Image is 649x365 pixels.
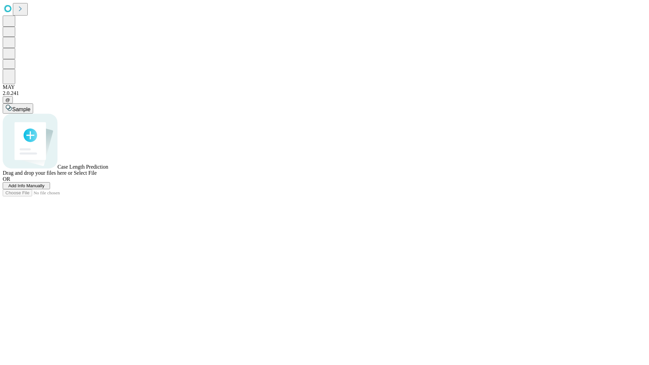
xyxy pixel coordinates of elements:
span: Select File [74,170,97,176]
div: 2.0.241 [3,90,646,96]
button: Sample [3,103,33,114]
span: Drag and drop your files here or [3,170,72,176]
span: Sample [12,106,30,112]
span: Case Length Prediction [57,164,108,170]
button: @ [3,96,13,103]
div: MAY [3,84,646,90]
span: OR [3,176,10,182]
span: Add Info Manually [8,183,45,188]
span: @ [5,97,10,102]
button: Add Info Manually [3,182,50,189]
